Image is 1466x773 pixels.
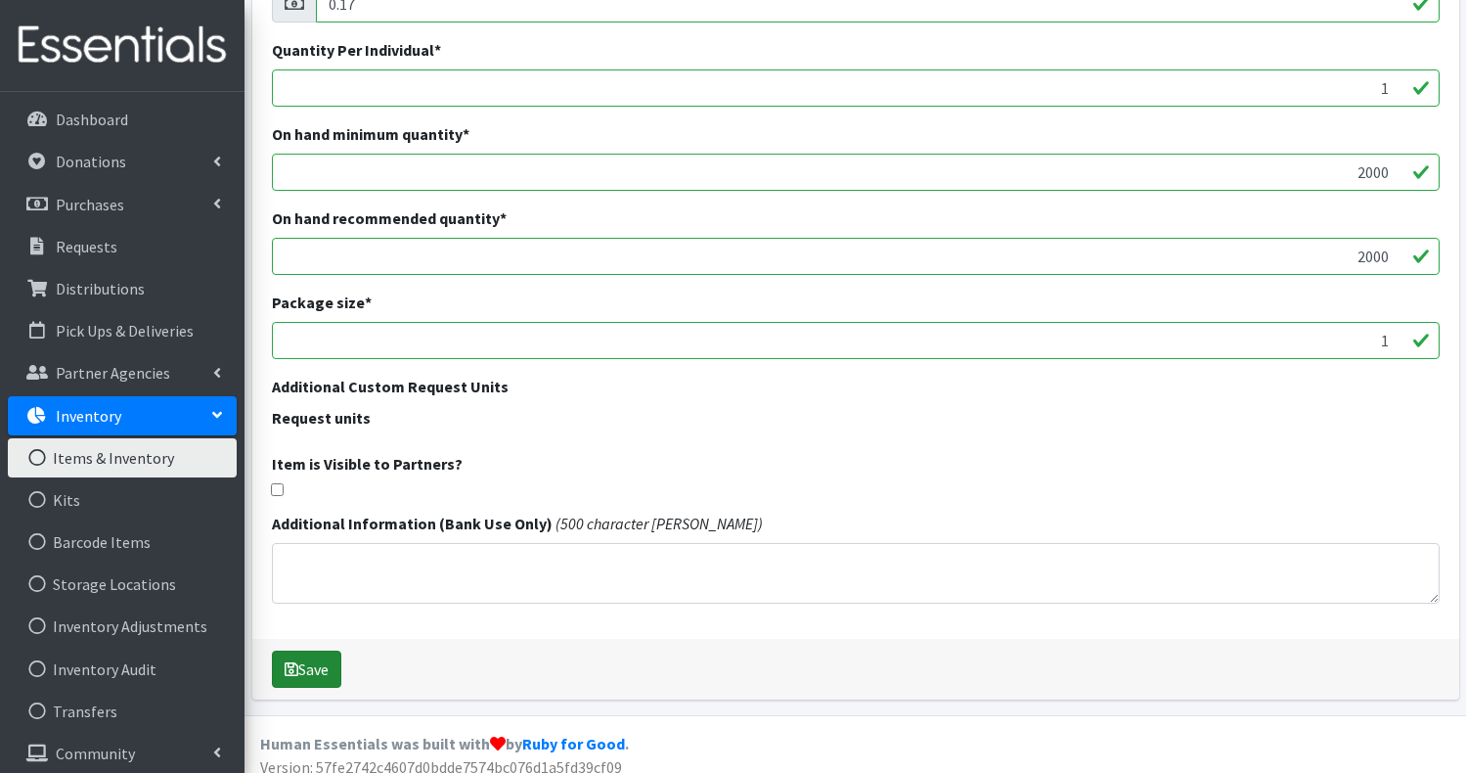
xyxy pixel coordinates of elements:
[8,607,237,646] a: Inventory Adjustments
[463,124,469,144] abbr: required
[56,279,145,298] p: Distributions
[272,122,469,146] label: On hand minimum quantity
[8,269,237,308] a: Distributions
[272,406,1440,436] legend: Request units
[8,311,237,350] a: Pick Ups & Deliveries
[8,227,237,266] a: Requests
[8,353,237,392] a: Partner Agencies
[272,206,507,230] label: On hand recommended quantity
[272,512,553,535] label: Additional Information (Bank Use Only)
[56,110,128,129] p: Dashboard
[272,38,441,62] label: Quantity Per Individual
[8,650,237,689] a: Inventory Audit
[56,363,170,383] p: Partner Agencies
[8,523,237,562] a: Barcode Items
[56,406,121,426] p: Inventory
[56,237,117,256] p: Requests
[260,734,629,753] strong: Human Essentials was built with by .
[365,293,372,312] abbr: required
[8,565,237,604] a: Storage Locations
[8,13,237,78] img: HumanEssentials
[272,375,509,398] label: Additional Custom Request Units
[8,734,237,773] a: Community
[500,208,507,228] abbr: required
[522,734,625,753] a: Ruby for Good
[272,452,463,476] label: Item is Visible to Partners?
[8,480,237,520] a: Kits
[56,152,126,171] p: Donations
[8,438,237,477] a: Items & Inventory
[555,514,763,533] i: (500 character [PERSON_NAME])
[434,40,441,60] abbr: required
[8,396,237,435] a: Inventory
[56,744,135,763] p: Community
[8,142,237,181] a: Donations
[8,185,237,224] a: Purchases
[56,321,194,341] p: Pick Ups & Deliveries
[272,291,372,314] label: Package size
[8,692,237,731] a: Transfers
[8,100,237,139] a: Dashboard
[56,195,124,214] p: Purchases
[272,651,341,688] button: Save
